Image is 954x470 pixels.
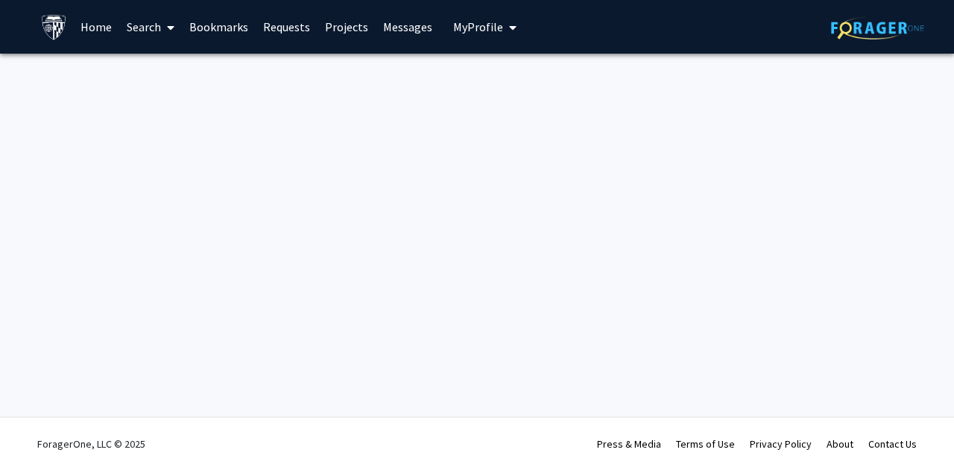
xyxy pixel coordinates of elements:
[73,1,119,53] a: Home
[676,437,735,451] a: Terms of Use
[376,1,440,53] a: Messages
[318,1,376,53] a: Projects
[256,1,318,53] a: Requests
[182,1,256,53] a: Bookmarks
[868,437,917,451] a: Contact Us
[119,1,182,53] a: Search
[597,437,661,451] a: Press & Media
[827,437,853,451] a: About
[750,437,812,451] a: Privacy Policy
[831,16,924,39] img: ForagerOne Logo
[41,14,67,40] img: Johns Hopkins University Logo
[37,418,145,470] div: ForagerOne, LLC © 2025
[453,19,503,34] span: My Profile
